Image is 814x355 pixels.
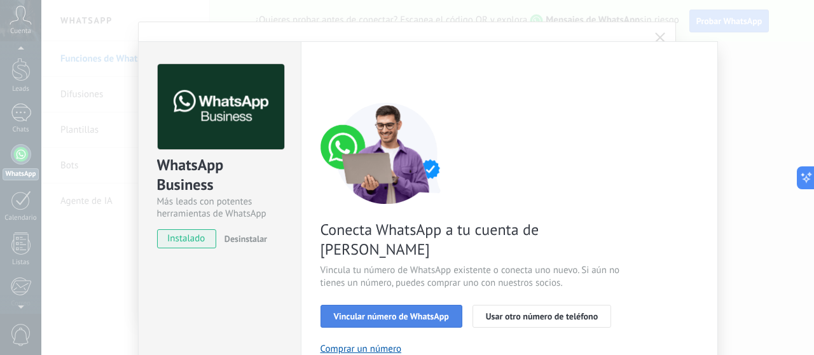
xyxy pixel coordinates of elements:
[321,343,402,355] button: Comprar un número
[158,64,284,150] img: logo_main.png
[334,312,449,321] span: Vincular número de WhatsApp
[224,233,267,244] span: Desinstalar
[321,102,454,204] img: connect number
[157,155,282,196] div: WhatsApp Business
[321,305,462,328] button: Vincular número de WhatsApp
[486,312,598,321] span: Usar otro número de teléfono
[157,196,282,220] div: Más leads con potentes herramientas de WhatsApp
[321,220,623,259] span: Conecta WhatsApp a tu cuenta de [PERSON_NAME]
[473,305,611,328] button: Usar otro número de teléfono
[219,229,267,248] button: Desinstalar
[158,229,216,248] span: instalado
[321,264,623,290] span: Vincula tu número de WhatsApp existente o conecta uno nuevo. Si aún no tienes un número, puedes c...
